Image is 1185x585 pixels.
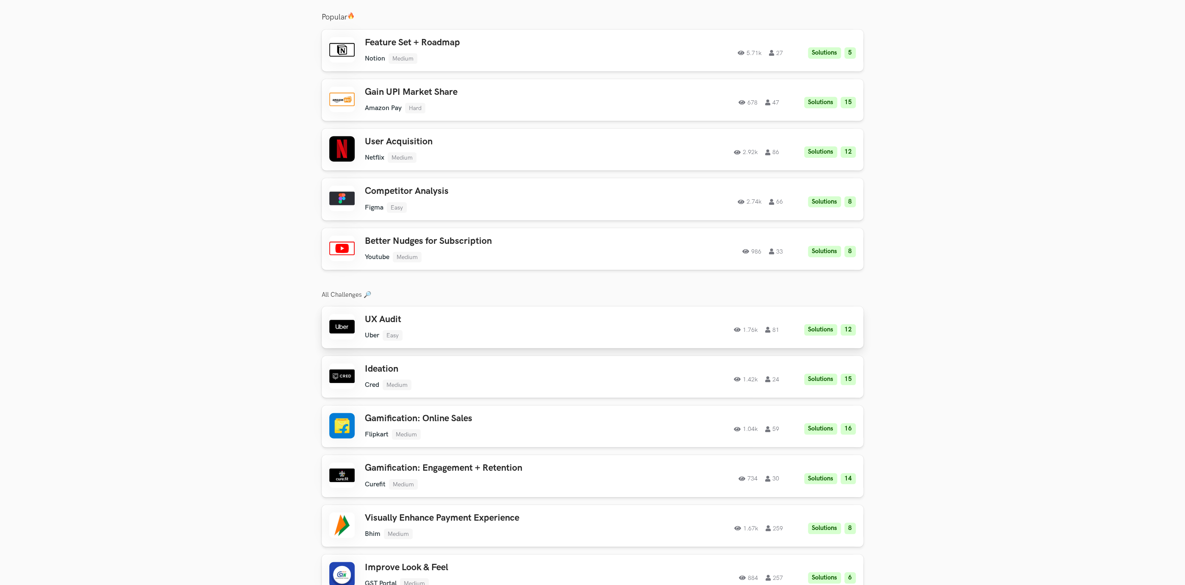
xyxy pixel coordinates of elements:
li: Figma [365,204,383,212]
span: 678 [739,99,758,105]
a: Feature Set + RoadmapNotionMedium5.71k27Solutions5 [322,30,863,72]
li: Medium [389,53,417,64]
li: Netflix [365,154,384,162]
a: Gamification: Online SalesFlipkartMedium1.04k59Solutions16 [322,406,863,447]
li: 15 [841,97,856,108]
li: 12 [841,146,856,158]
span: 1.76k [734,327,758,333]
span: 59 [765,426,779,432]
li: Solutions [804,374,837,385]
li: Amazon Pay [365,104,402,112]
li: Easy [383,330,402,341]
li: Solutions [804,146,837,158]
span: 2.92k [734,149,758,155]
li: Medium [392,429,421,440]
a: Visually Enhance Payment ExperienceBhimMedium1.67k259Solutions8 [322,505,863,547]
li: Hard [405,103,425,113]
span: 27 [769,50,783,56]
span: 2.74k [738,199,761,205]
span: 81 [765,327,779,333]
li: Medium [389,479,418,490]
span: 1.67k [734,525,758,531]
li: 16 [841,423,856,435]
a: Better Nudges for SubscriptionYoutubeMedium98633Solutions8 [322,228,863,270]
li: Solutions [804,473,837,485]
span: 257 [766,575,783,581]
li: Medium [384,529,413,539]
span: 30 [765,476,779,482]
a: Competitor AnalysisFigmaEasy2.74k66Solutions8 [322,178,863,220]
li: Uber [365,331,379,339]
h3: Feature Set + Roadmap [365,37,605,48]
h3: Visually Enhance Payment Experience [365,513,605,524]
li: 6 [844,572,856,584]
li: Solutions [808,196,841,208]
span: 5.71k [738,50,761,56]
li: Medium [383,380,411,390]
li: Solutions [804,324,837,336]
li: Flipkart [365,430,389,439]
span: 1.42k [734,376,758,382]
h3: All Challenges 🔎 [322,291,863,299]
li: 15 [841,374,856,385]
li: Solutions [808,523,841,534]
img: 🔥 [347,12,354,19]
span: 986 [742,248,761,254]
a: Gamification: Engagement + RetentionCurefitMedium73430Solutions14 [322,455,863,497]
h3: Competitor Analysis [365,186,605,197]
li: Medium [388,152,416,163]
li: Youtube [365,253,389,261]
h3: Better Nudges for Subscription [365,236,605,247]
li: Solutions [808,246,841,257]
li: Curefit [365,480,386,488]
li: 12 [841,324,856,336]
span: 734 [739,476,758,482]
li: Bhim [365,530,380,538]
a: User AcquisitionNetflixMedium2.92k86Solutions12 [322,129,863,171]
h3: Improve Look & Feel [365,562,605,573]
h3: Popular [322,12,863,22]
h3: Gamification: Online Sales [365,413,605,424]
li: 8 [844,246,856,257]
a: IdeationCredMedium1.42k24Solutions15 [322,356,863,398]
li: Solutions [808,572,841,584]
span: 1.04k [734,426,758,432]
h3: UX Audit [365,314,605,325]
li: Notion [365,55,385,63]
li: Easy [387,202,407,213]
span: 24 [765,376,779,382]
li: Cred [365,381,379,389]
span: 47 [765,99,779,105]
li: 8 [844,196,856,208]
li: Medium [393,252,422,262]
h3: Gain UPI Market Share [365,87,605,98]
span: 259 [766,525,783,531]
h3: User Acquisition [365,136,605,147]
span: 884 [739,575,758,581]
span: 86 [765,149,779,155]
li: Solutions [808,47,841,59]
h3: Gamification: Engagement + Retention [365,463,605,474]
li: 14 [841,473,856,485]
a: UX AuditUberEasy1.76k81Solutions12 [322,306,863,348]
li: 5 [844,47,856,59]
li: Solutions [804,97,837,108]
li: Solutions [804,423,837,435]
span: 33 [769,248,783,254]
a: Gain UPI Market ShareAmazon PayHard67847Solutions15 [322,79,863,121]
h3: Ideation [365,364,605,375]
span: 66 [769,199,783,205]
li: 8 [844,523,856,534]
